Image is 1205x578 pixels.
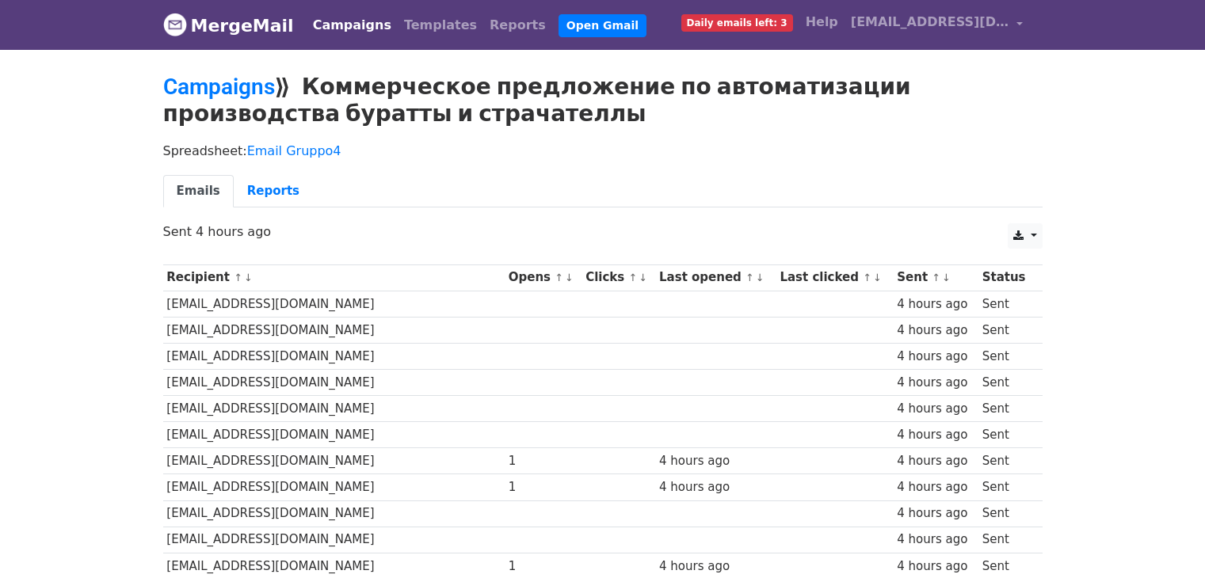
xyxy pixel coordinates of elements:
td: [EMAIL_ADDRESS][DOMAIN_NAME] [163,317,505,343]
p: Spreadsheet: [163,143,1043,159]
td: Sent [978,422,1034,448]
td: [EMAIL_ADDRESS][DOMAIN_NAME] [163,291,505,317]
td: [EMAIL_ADDRESS][DOMAIN_NAME] [163,500,505,527]
a: Templates [398,10,483,41]
a: Campaigns [163,74,275,100]
p: Sent 4 hours ago [163,223,1043,240]
div: 4 hours ago [897,295,974,314]
td: Sent [978,500,1034,527]
td: [EMAIL_ADDRESS][DOMAIN_NAME] [163,396,505,422]
td: [EMAIL_ADDRESS][DOMAIN_NAME] [163,343,505,369]
span: Daily emails left: 3 [681,14,793,32]
a: ↑ [628,272,637,283]
a: Open Gmail [559,14,646,37]
th: Status [978,264,1034,291]
a: MergeMail [163,9,294,42]
th: Opens [505,264,582,291]
a: ↓ [756,272,765,283]
td: Sent [978,317,1034,343]
td: [EMAIL_ADDRESS][DOMAIN_NAME] [163,474,505,500]
a: ↑ [745,272,754,283]
a: ↓ [942,272,951,283]
div: 4 hours ago [897,452,974,470]
a: Campaigns [307,10,398,41]
div: 4 hours ago [897,348,974,366]
div: 4 hours ago [897,426,974,444]
th: Clicks [582,264,655,291]
a: ↑ [863,272,871,283]
a: ↓ [873,272,882,283]
h2: ⟫ Коммерческое предложение по автоматизации производства буратты и страчателлы [163,74,1043,127]
a: Reports [234,175,313,207]
div: 1 [509,557,578,576]
div: 4 hours ago [897,321,974,340]
td: Sent [978,396,1034,422]
div: 4 hours ago [897,400,974,418]
div: 4 hours ago [897,374,974,392]
img: MergeMail logo [163,13,187,36]
a: Emails [163,175,234,207]
td: [EMAIL_ADDRESS][DOMAIN_NAME] [163,448,505,474]
a: ↓ [244,272,253,283]
div: 1 [509,452,578,470]
div: 4 hours ago [897,504,974,523]
th: Last clicked [776,264,894,291]
a: ↑ [555,272,563,283]
td: Sent [978,291,1034,317]
a: ↑ [234,272,242,283]
td: [EMAIL_ADDRESS][DOMAIN_NAME] [163,422,505,448]
div: 1 [509,478,578,496]
div: 4 hours ago [659,478,772,496]
td: [EMAIL_ADDRESS][DOMAIN_NAME] [163,370,505,396]
a: ↓ [565,272,574,283]
td: Sent [978,474,1034,500]
div: 4 hours ago [659,557,772,576]
span: [EMAIL_ADDRESS][DOMAIN_NAME] [851,13,1009,32]
a: Reports [483,10,552,41]
a: ↑ [932,272,940,283]
th: Sent [893,264,978,291]
td: Sent [978,527,1034,553]
a: Daily emails left: 3 [675,6,799,38]
div: 4 hours ago [659,452,772,470]
td: Sent [978,370,1034,396]
a: Help [799,6,845,38]
div: 4 hours ago [897,557,974,576]
td: [EMAIL_ADDRESS][DOMAIN_NAME] [163,527,505,553]
a: ↓ [639,272,647,283]
td: Sent [978,343,1034,369]
th: Last opened [655,264,776,291]
th: Recipient [163,264,505,291]
a: Email Gruppo4 [247,143,341,158]
div: 4 hours ago [897,530,974,549]
td: Sent [978,448,1034,474]
a: [EMAIL_ADDRESS][DOMAIN_NAME] [845,6,1030,44]
div: 4 hours ago [897,478,974,496]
